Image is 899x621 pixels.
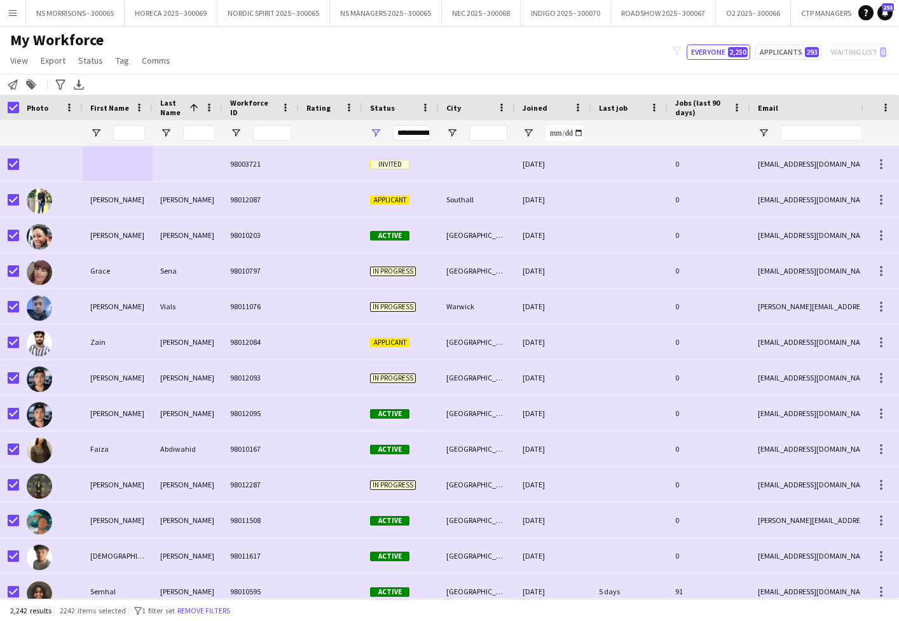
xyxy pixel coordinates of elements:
[668,324,750,359] div: 0
[439,503,515,538] div: [GEOGRAPHIC_DATA]
[27,260,52,285] img: Grace Sena
[111,52,134,69] a: Tag
[515,396,591,431] div: [DATE]
[370,103,395,113] span: Status
[370,516,409,526] span: Active
[515,503,591,538] div: [DATE]
[546,125,584,141] input: Joined Filter Input
[439,574,515,609] div: [GEOGRAPHIC_DATA]
[515,218,591,253] div: [DATE]
[27,366,52,392] img: Ali Abbas
[27,438,52,463] img: Faiza Abdiwahid
[153,503,223,538] div: [PERSON_NAME]
[175,604,233,618] button: Remove filters
[223,467,299,502] div: 98012287
[515,431,591,466] div: [DATE]
[515,324,591,359] div: [DATE]
[78,55,103,66] span: Status
[153,182,223,217] div: [PERSON_NAME]
[370,195,409,205] span: Applicant
[728,47,748,57] span: 2,250
[877,5,893,20] a: 253
[370,160,409,169] span: Invited
[439,324,515,359] div: [GEOGRAPHIC_DATA]
[142,606,175,615] span: 1 filter set
[113,125,145,141] input: First Name Filter Input
[83,396,153,431] div: [PERSON_NAME]
[160,98,184,117] span: Last Name
[223,360,299,395] div: 98012093
[599,103,628,113] span: Last job
[439,396,515,431] div: [GEOGRAPHIC_DATA]
[41,55,65,66] span: Export
[83,538,153,573] div: [DEMOGRAPHIC_DATA]
[27,295,52,321] img: Elliot Vials
[223,289,299,324] div: 98011076
[439,431,515,466] div: [GEOGRAPHIC_DATA]
[153,431,223,466] div: Abdiwahid
[153,538,223,573] div: [PERSON_NAME]
[153,218,223,253] div: [PERSON_NAME]
[36,52,71,69] a: Export
[223,396,299,431] div: 98012095
[306,103,331,113] span: Rating
[370,267,416,276] span: In progress
[439,253,515,288] div: [GEOGRAPHIC_DATA]
[223,253,299,288] div: 98010797
[183,125,215,141] input: Last Name Filter Input
[223,182,299,217] div: 98012087
[83,218,153,253] div: [PERSON_NAME]
[687,45,750,60] button: Everyone2,250
[515,253,591,288] div: [DATE]
[27,545,52,570] img: Muhammad Abdur-Razzaq
[27,188,52,214] img: Princee Narang
[611,1,716,25] button: ROADSHOW 2025 - 300067
[83,253,153,288] div: Grace
[755,45,821,60] button: Applicants293
[469,125,507,141] input: City Filter Input
[668,218,750,253] div: 0
[442,1,521,25] button: NEC 2025 - 300068
[153,289,223,324] div: Vials
[439,289,515,324] div: Warwick
[370,373,416,383] span: In progress
[439,360,515,395] div: [GEOGRAPHIC_DATA]
[137,52,175,69] a: Comms
[668,574,750,609] div: 91
[73,52,108,69] a: Status
[27,224,52,249] img: Mary Noel
[27,331,52,356] img: Zain Abbas
[153,253,223,288] div: Sena
[223,218,299,253] div: 98010203
[668,503,750,538] div: 0
[370,231,409,241] span: Active
[83,574,153,609] div: Semhal
[83,182,153,217] div: [PERSON_NAME]
[223,324,299,359] div: 98012084
[10,55,28,66] span: View
[116,55,129,66] span: Tag
[446,103,461,113] span: City
[370,302,416,312] span: In progress
[60,606,126,615] span: 2242 items selected
[153,360,223,395] div: [PERSON_NAME]
[591,574,668,609] div: 5 days
[5,77,20,92] app-action-btn: Notify workforce
[24,77,39,92] app-action-btn: Add to tag
[125,1,217,25] button: HORECA 2025 - 300069
[668,253,750,288] div: 0
[882,3,894,11] span: 253
[439,182,515,217] div: Southall
[223,431,299,466] div: 98010167
[230,127,242,139] button: Open Filter Menu
[27,473,52,499] img: Muhammad Hasnain Abdul Khaliq
[675,98,727,117] span: Jobs (last 90 days)
[223,538,299,573] div: 98011617
[370,587,409,597] span: Active
[153,396,223,431] div: [PERSON_NAME]
[217,1,330,25] button: NORDIC SPIRIT 2025 - 300065
[515,289,591,324] div: [DATE]
[83,503,153,538] div: [PERSON_NAME]
[668,396,750,431] div: 0
[223,503,299,538] div: 98011508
